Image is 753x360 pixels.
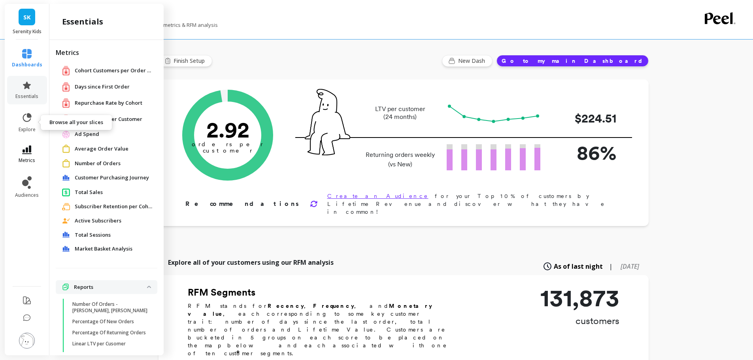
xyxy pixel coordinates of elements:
[174,57,207,65] span: Finish Setup
[75,99,142,107] span: Repurchase Rate by Cohort
[62,16,103,27] h2: essentials
[609,262,613,271] span: |
[62,66,70,75] img: navigation item icon
[75,83,130,91] span: Days since First Order
[72,319,134,325] p: Percentage Of New Orders
[327,192,623,216] p: for your Top 10% of customers by Lifetime Revenue and discover what they have in common!
[75,83,151,91] a: Days since First Order
[62,232,70,238] img: navigation item icon
[75,231,151,239] a: Total Sessions
[15,93,38,100] span: essentials
[75,160,151,168] a: Number of Orders
[188,286,457,299] h2: RFM Segments
[74,283,147,291] p: Reports
[62,82,70,92] img: navigation item icon
[19,126,36,133] span: explore
[75,115,151,123] a: Average LTV per Customer
[496,55,649,67] button: Go to my main Dashboard
[159,55,212,67] button: Finish Setup
[75,217,121,225] span: Active Subscribers
[62,114,70,124] img: navigation item icon
[62,188,70,196] img: navigation item icon
[75,245,132,253] span: Market Basket Analysis
[75,231,111,239] span: Total Sessions
[56,48,157,57] h2: Metrics
[72,301,148,314] p: Number Of Orders - [PERSON_NAME], [PERSON_NAME]
[75,174,151,182] a: Customer Purchasing Journey
[442,55,493,67] button: New Dash
[188,302,457,357] p: RFM stands for , , and , each corresponding to some key customer trait: number of days since the ...
[62,159,70,168] img: navigation item icon
[75,145,128,153] span: Average Order Value
[62,98,70,108] img: navigation item icon
[206,117,249,143] text: 2.92
[62,246,70,252] img: navigation item icon
[75,203,154,211] a: Subscriber Retention per Cohort
[62,130,70,138] img: navigation item icon
[23,13,31,22] span: SK
[185,199,300,209] p: Recommendations
[553,138,616,168] p: 86%
[72,341,126,347] p: Linear LTV per Cusomer
[13,28,42,35] p: Serenity Kids
[15,192,39,198] span: audiences
[327,193,428,199] a: Create an Audience
[313,303,354,309] b: Frequency
[305,89,350,155] img: pal seatted on line
[62,175,70,181] img: navigation item icon
[62,203,70,211] img: navigation item icon
[62,283,69,290] img: navigation item icon
[75,188,151,196] a: Total Sales
[458,57,487,65] span: New Dash
[540,315,619,327] p: customers
[540,286,619,310] p: 131,873
[168,258,334,267] p: Explore all of your customers using our RFM analysis
[202,147,253,154] tspan: customer
[75,115,142,123] span: Average LTV per Customer
[268,303,304,309] b: Recency
[621,262,639,271] span: [DATE]
[75,188,103,196] span: Total Sales
[75,130,99,138] span: Ad Spend
[75,145,151,153] a: Average Order Value
[192,141,264,148] tspan: orders per
[147,286,151,288] img: down caret icon
[75,217,151,225] a: Active Subscribers
[554,262,603,271] span: As of last night
[75,99,151,107] a: Repurchase Rate by Cohort
[75,174,149,182] span: Customer Purchasing Journey
[553,109,616,127] p: $224.51
[62,218,70,224] img: navigation item icon
[363,105,437,121] p: LTV per customer (24 months)
[75,160,121,168] span: Number of Orders
[12,62,42,68] span: dashboards
[62,145,70,153] img: navigation item icon
[19,333,35,349] img: profile picture
[19,157,35,164] span: metrics
[72,330,146,336] p: Percentage Of Returning Orders
[75,130,151,138] a: Ad Spend
[75,67,154,75] a: Cohort Customers per Order Count
[363,150,437,169] p: Returning orders weekly (vs New)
